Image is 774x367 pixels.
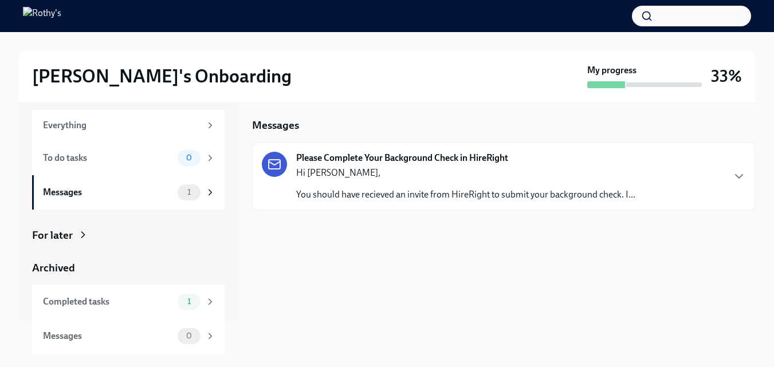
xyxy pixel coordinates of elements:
h5: Messages [252,118,299,133]
span: 0 [179,332,199,340]
div: To do tasks [43,152,173,164]
a: Everything [32,110,225,141]
h2: [PERSON_NAME]'s Onboarding [32,65,292,88]
h3: 33% [711,66,742,86]
strong: Please Complete Your Background Check in HireRight [296,152,508,164]
span: 1 [180,297,198,306]
strong: My progress [587,64,637,77]
p: You should have recieved an invite from HireRight to submit your background check. I... [296,188,635,201]
div: Completed tasks [43,295,173,308]
a: To do tasks0 [32,141,225,175]
a: For later [32,228,225,243]
div: Messages [43,330,173,342]
div: Messages [43,186,173,199]
a: Messages1 [32,175,225,210]
div: For later [32,228,73,243]
div: Everything [43,119,201,132]
span: 1 [180,188,198,196]
a: Completed tasks1 [32,285,225,319]
p: Hi [PERSON_NAME], [296,167,635,179]
span: 0 [179,153,199,162]
img: Rothy's [23,7,61,25]
a: Messages0 [32,319,225,353]
a: Archived [32,261,225,275]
